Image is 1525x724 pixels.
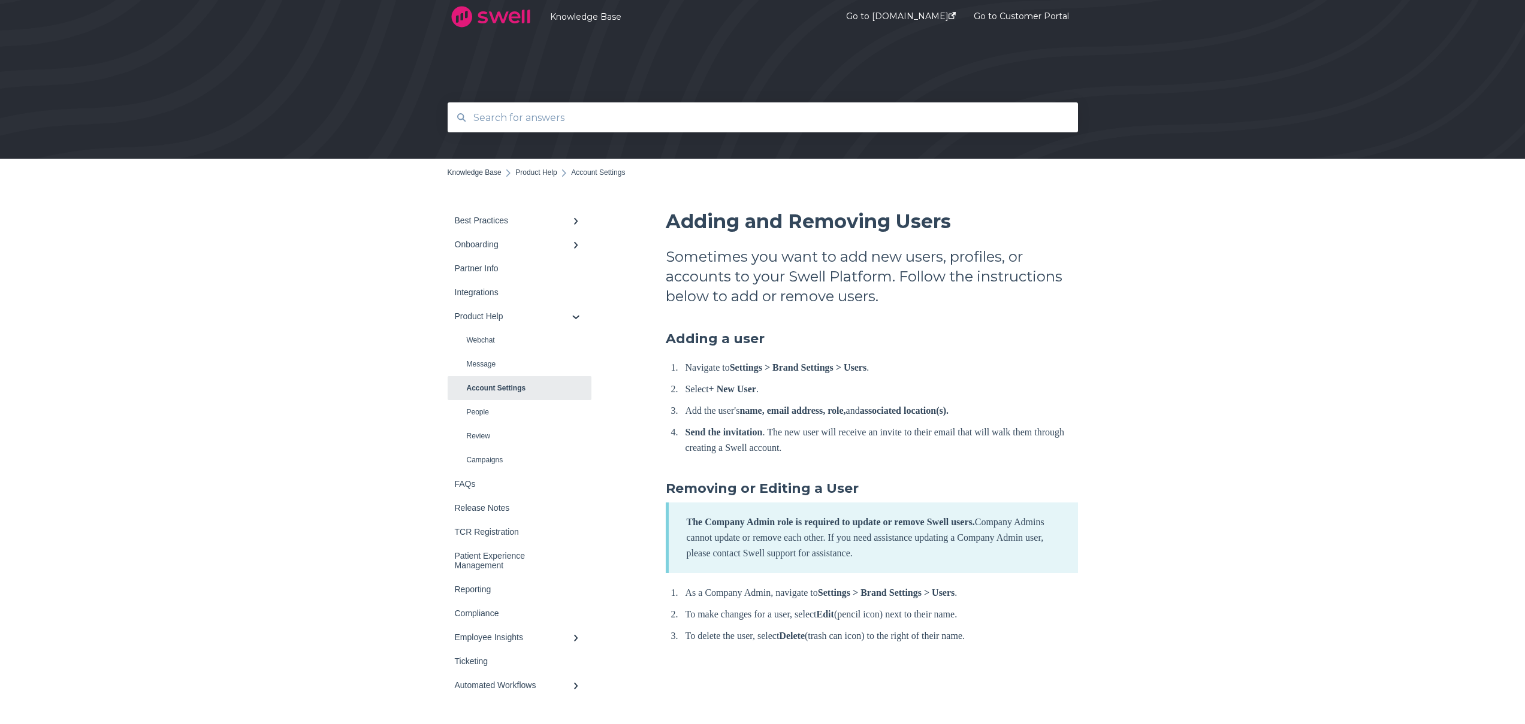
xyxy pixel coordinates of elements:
a: Best Practices [448,208,591,232]
a: People [448,400,591,424]
h3: Removing or Editing a User [666,480,1078,498]
div: FAQs [455,479,572,489]
a: Ticketing [448,649,591,673]
h2: Sometimes you want to add new users, profiles, or accounts to your Swell Platform. Follow the ins... [666,247,1078,306]
a: Partner Info [448,256,591,280]
div: Best Practices [455,216,572,225]
p: To delete the user, select (trash can icon) to the right of their name. [686,628,1078,644]
div: Release Notes [455,503,572,513]
div: TCR Registration [455,527,572,537]
div: Product Help [455,311,572,321]
strong: name, email address, role, [739,405,845,416]
input: Search for answers [466,105,1060,131]
div: Patient Experience Management [455,551,572,570]
div: Automated Workflows [455,680,572,690]
a: Onboarding [448,232,591,256]
div: Ticketing [455,656,572,666]
span: Adding and Removing Users [666,210,951,233]
a: Release Notes [448,496,591,520]
strong: Settings > Brand Settings > Users [818,587,955,598]
a: Knowledge Base [550,11,810,22]
p: Company Admins cannot update or remove each other. If you need assistance updating a Company Admi... [687,514,1060,561]
div: Employee Insights [455,632,572,642]
a: Product Help [448,304,591,328]
li: Add the user's and [681,403,1078,419]
img: company logo [448,2,534,32]
h3: Adding a user [666,330,1078,348]
a: Employee Insights [448,625,591,649]
strong: associated location(s). [860,405,949,416]
div: Partner Info [455,263,572,273]
p: As a Company Admin, navigate to . [686,585,1078,601]
a: Reporting [448,577,591,601]
strong: Settings > Brand Settings > Users [730,362,866,372]
div: Reporting [455,584,572,594]
a: TCR Registration [448,520,591,544]
a: Integrations [448,280,591,304]
strong: Edit [817,609,834,619]
a: Product Help [515,168,557,177]
span: Account Settings [571,168,625,177]
strong: The Company Admin role is required to update or remove Swell users. [687,517,975,527]
li: Navigate to . [681,360,1078,375]
strong: Delete [779,631,805,641]
strong: + New User [709,384,756,394]
a: Compliance [448,601,591,625]
a: Account Settings [448,376,591,400]
p: To make changes for a user, select (pencil icon) next to their name. [686,607,1078,622]
a: Patient Experience Management [448,544,591,577]
div: Onboarding [455,240,572,249]
a: Message [448,352,591,376]
a: Webchat [448,328,591,352]
div: Compliance [455,608,572,618]
a: Campaigns [448,448,591,472]
li: . The new user will receive an invite to their email that will walk them through creating a Swell... [681,425,1078,456]
a: FAQs [448,472,591,496]
div: Integrations [455,287,572,297]
a: Knowledge Base [448,168,502,177]
li: Select . [681,381,1078,397]
a: Review [448,424,591,448]
a: Automated Workflows [448,673,591,697]
strong: Send the invitation [686,427,763,437]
